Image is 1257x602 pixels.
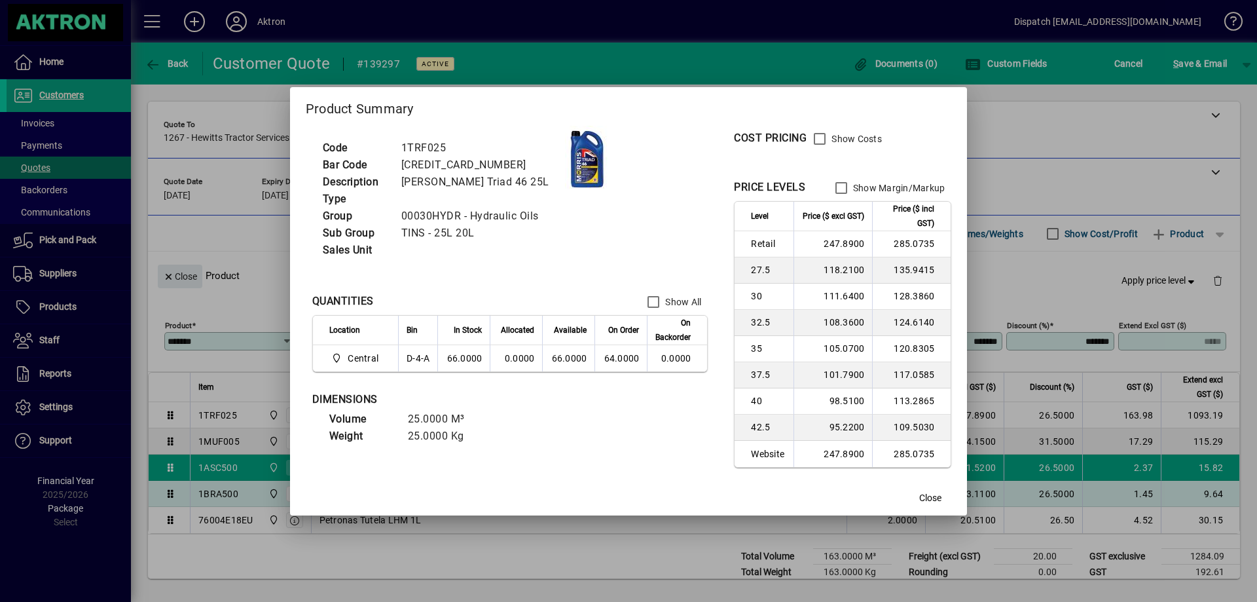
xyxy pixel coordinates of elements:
span: Allocated [501,323,534,337]
span: Central [329,350,384,366]
div: PRICE LEVELS [734,179,805,195]
td: Code [316,140,395,157]
span: 32.5 [751,316,786,329]
span: In Stock [454,323,482,337]
span: 42.5 [751,421,786,434]
td: 247.8900 [793,441,872,467]
span: Close [919,491,941,505]
td: 108.3600 [793,310,872,336]
label: Show Margin/Markup [850,181,945,195]
td: D-4-A [398,345,437,371]
span: 27.5 [751,263,786,276]
label: Show All [663,295,701,309]
td: 105.0700 [793,336,872,362]
span: Available [554,323,587,337]
td: 117.0585 [872,362,951,388]
td: Volume [323,411,401,428]
span: 64.0000 [604,353,640,364]
span: Retail [751,237,786,250]
td: 285.0735 [872,231,951,257]
span: 37.5 [751,368,786,381]
td: 0.0000 [490,345,542,371]
span: 40 [751,394,786,407]
td: Sales Unit [316,242,395,259]
td: 247.8900 [793,231,872,257]
td: 109.5030 [872,415,951,441]
td: Group [316,208,395,225]
td: Weight [323,428,401,445]
td: [CREDIT_CARD_NUMBER] [395,157,565,174]
td: 120.8305 [872,336,951,362]
span: Price ($ incl GST) [881,202,934,231]
span: 30 [751,290,786,303]
span: Price ($ excl GST) [803,209,864,223]
span: Bin [407,323,418,337]
span: On Order [608,323,639,337]
td: TINS - 25L 20L [395,225,565,242]
td: 00030HYDR - Hydraulic Oils [395,208,565,225]
td: 98.5100 [793,388,872,415]
td: 66.0000 [437,345,490,371]
td: 25.0000 M³ [401,411,481,428]
td: Sub Group [316,225,395,242]
td: 285.0735 [872,441,951,467]
div: QUANTITIES [312,293,374,309]
span: On Backorder [655,316,691,345]
td: 101.7900 [793,362,872,388]
td: 124.6140 [872,310,951,336]
td: 0.0000 [647,345,707,371]
td: Type [316,191,395,208]
td: Bar Code [316,157,395,174]
span: Website [751,447,786,461]
td: 25.0000 Kg [401,428,481,445]
td: 128.3860 [872,284,951,310]
td: 111.6400 [793,284,872,310]
label: Show Costs [829,132,882,145]
button: Close [909,487,951,510]
span: Central [348,352,378,365]
h2: Product Summary [290,87,968,125]
td: 113.2865 [872,388,951,415]
img: contain [565,126,608,191]
td: [PERSON_NAME] Triad 46 25L [395,174,565,191]
div: COST PRICING [734,130,807,146]
span: 35 [751,342,786,355]
td: 118.2100 [793,257,872,284]
div: DIMENSIONS [312,392,640,407]
td: 95.2200 [793,415,872,441]
td: 66.0000 [542,345,594,371]
td: Description [316,174,395,191]
td: 135.9415 [872,257,951,284]
td: 1TRF025 [395,140,565,157]
span: Location [329,323,360,337]
span: Level [751,209,769,223]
